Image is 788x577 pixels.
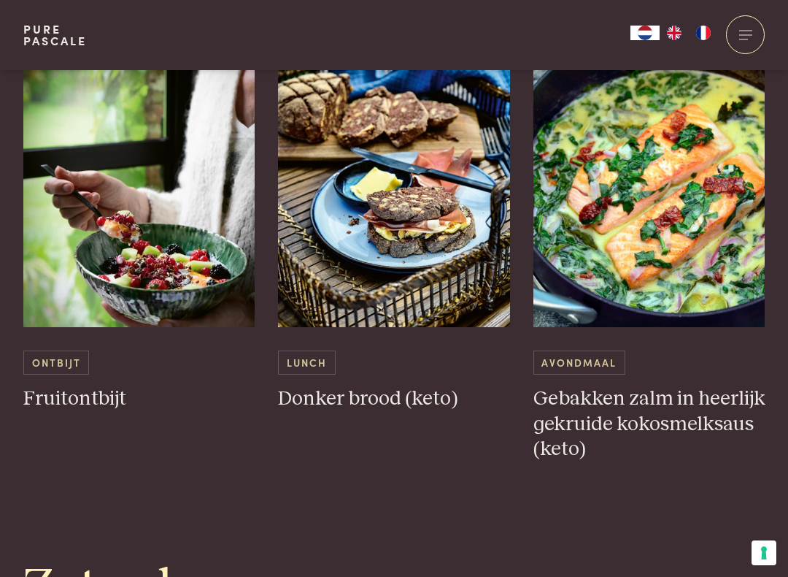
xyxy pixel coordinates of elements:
a: Donker brood (keto) Lunch Donker brood (keto) [278,35,510,412]
img: Gebakken zalm in heerlijk gekruide kokosmelksaus (keto) [533,35,765,327]
img: Donker brood (keto) [278,35,510,327]
div: Language [630,26,660,40]
h3: Gebakken zalm in heerlijk gekruide kokosmelksaus (keto) [533,386,765,462]
a: FR [689,26,718,40]
a: Fruitontbijt Ontbijt Fruitontbijt [23,35,255,412]
aside: Language selected: Nederlands [630,26,718,40]
h3: Fruitontbijt [23,386,255,412]
span: Avondmaal [533,351,625,375]
a: NL [630,26,660,40]
a: Gebakken zalm in heerlijk gekruide kokosmelksaus (keto) Avondmaal Gebakken zalm in heerlijk gekru... [533,35,765,462]
button: Uw voorkeuren voor toestemming voor trackingtechnologieën [752,540,776,565]
a: PurePascale [23,23,87,47]
img: Fruitontbijt [23,35,255,327]
ul: Language list [660,26,718,40]
span: Ontbijt [23,351,89,375]
span: Lunch [278,351,335,375]
h3: Donker brood (keto) [278,386,510,412]
a: EN [660,26,689,40]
